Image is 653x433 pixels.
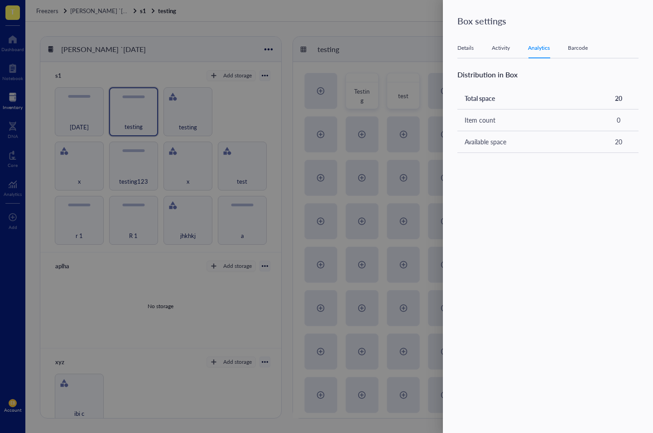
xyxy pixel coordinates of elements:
[528,43,550,52] div: Analytics
[599,87,639,109] td: 20
[599,131,639,152] td: 20
[457,14,642,27] div: Box settings
[457,69,639,80] div: Distribution in Box
[457,87,599,109] td: Total space
[568,43,588,52] div: Barcode
[457,43,474,52] div: Details
[457,109,599,131] td: Item count
[599,109,639,131] td: 0
[457,131,599,152] td: Available space
[492,43,510,52] div: Activity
